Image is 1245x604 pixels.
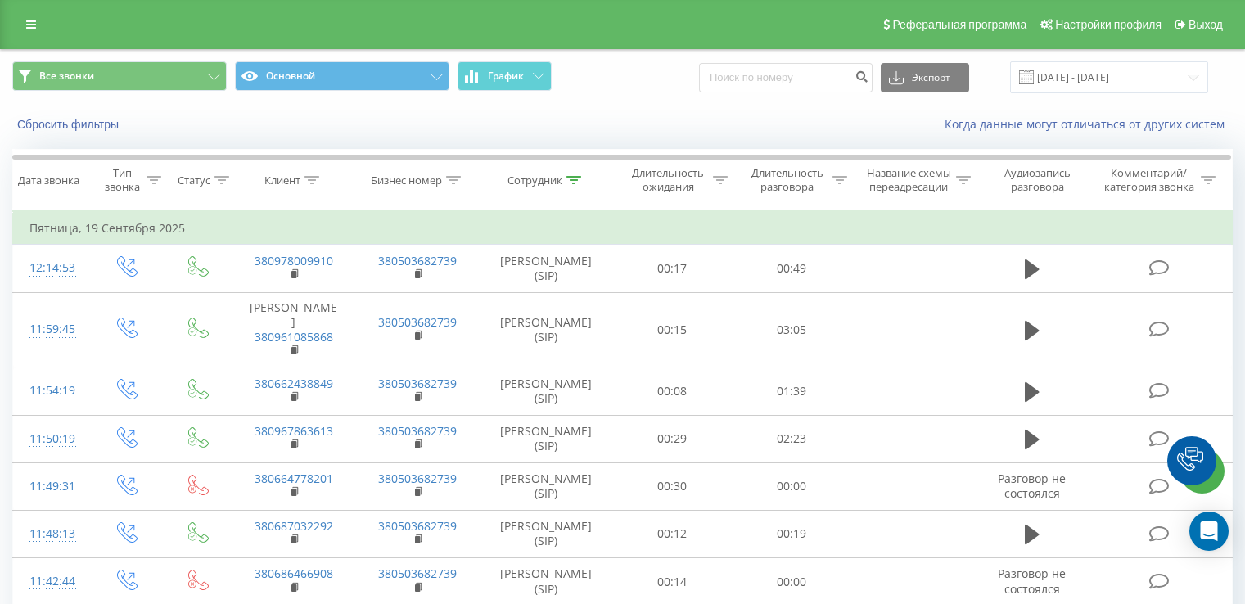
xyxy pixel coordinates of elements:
[488,70,524,82] span: График
[732,292,850,367] td: 03:05
[480,510,613,557] td: [PERSON_NAME] (SIP)
[29,566,73,597] div: 11:42:44
[732,462,850,510] td: 00:00
[480,292,613,367] td: [PERSON_NAME] (SIP)
[480,415,613,462] td: [PERSON_NAME] (SIP)
[255,423,333,439] a: 380967863613
[12,117,127,132] button: Сбросить фильтры
[232,292,355,367] td: [PERSON_NAME]
[699,63,873,92] input: Поиск по номеру
[378,253,457,268] a: 380503682739
[18,174,79,187] div: Дата звонка
[264,174,300,187] div: Клиент
[178,174,210,187] div: Статус
[1189,512,1229,551] div: Open Intercom Messenger
[29,471,73,503] div: 11:49:31
[255,329,333,345] a: 380961085868
[998,471,1066,501] span: Разговор не состоялся
[39,70,94,83] span: Все звонки
[613,367,732,415] td: 00:08
[378,518,457,534] a: 380503682739
[255,376,333,391] a: 380662438849
[613,245,732,292] td: 00:17
[255,518,333,534] a: 380687032292
[458,61,552,91] button: График
[1101,166,1197,194] div: Комментарий/категория звонка
[998,566,1066,596] span: Разговор не состоялся
[732,415,850,462] td: 02:23
[29,375,73,407] div: 11:54:19
[507,174,562,187] div: Сотрудник
[881,63,969,92] button: Экспорт
[255,471,333,486] a: 380664778201
[1189,18,1223,31] span: Выход
[1055,18,1162,31] span: Настройки профиля
[29,252,73,284] div: 12:14:53
[103,166,142,194] div: Тип звонка
[378,471,457,486] a: 380503682739
[235,61,449,91] button: Основной
[732,245,850,292] td: 00:49
[613,510,732,557] td: 00:12
[480,245,613,292] td: [PERSON_NAME] (SIP)
[747,166,828,194] div: Длительность разговора
[480,367,613,415] td: [PERSON_NAME] (SIP)
[378,376,457,391] a: 380503682739
[371,174,442,187] div: Бизнес номер
[29,313,73,345] div: 11:59:45
[29,518,73,550] div: 11:48:13
[480,462,613,510] td: [PERSON_NAME] (SIP)
[628,166,710,194] div: Длительность ожидания
[990,166,1085,194] div: Аудиозапись разговора
[613,415,732,462] td: 00:29
[892,18,1026,31] span: Реферальная программа
[255,253,333,268] a: 380978009910
[29,423,73,455] div: 11:50:19
[378,314,457,330] a: 380503682739
[255,566,333,581] a: 380686466908
[13,212,1233,245] td: Пятница, 19 Сентября 2025
[613,462,732,510] td: 00:30
[613,292,732,367] td: 00:15
[378,423,457,439] a: 380503682739
[732,510,850,557] td: 00:19
[732,367,850,415] td: 01:39
[378,566,457,581] a: 380503682739
[12,61,227,91] button: Все звонки
[945,116,1233,132] a: Когда данные могут отличаться от других систем
[866,166,952,194] div: Название схемы переадресации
